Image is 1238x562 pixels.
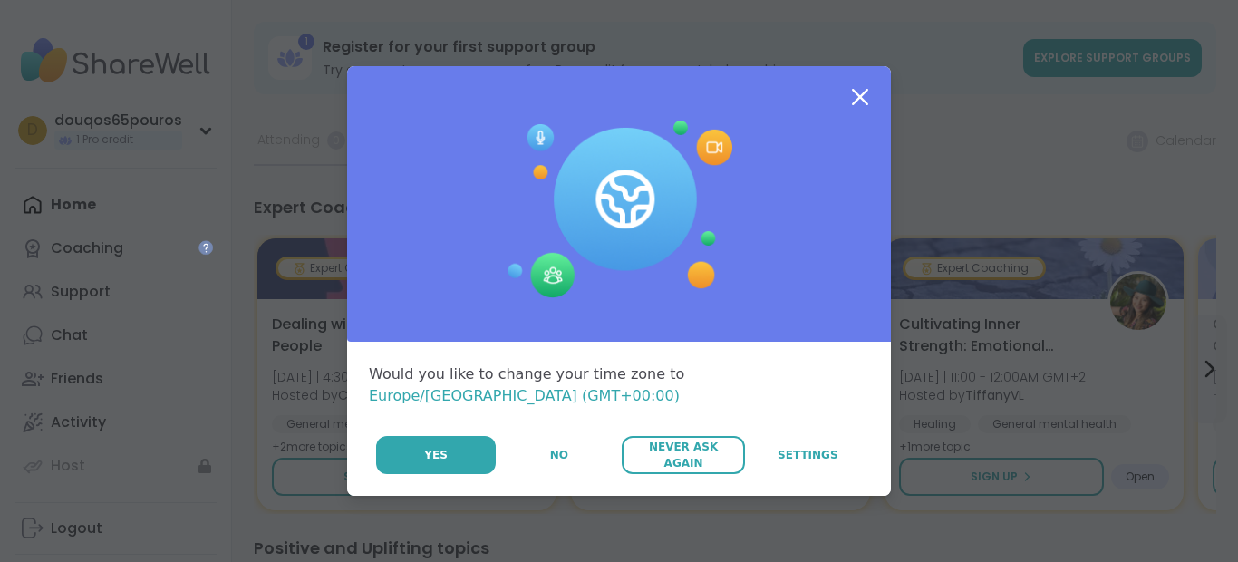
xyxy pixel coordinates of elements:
iframe: Spotlight [198,240,213,255]
button: Yes [376,436,496,474]
span: Settings [778,447,838,463]
a: Settings [747,436,869,474]
img: Session Experience [506,121,732,298]
button: Never Ask Again [622,436,744,474]
span: Europe/[GEOGRAPHIC_DATA] (GMT+00:00) [369,387,680,404]
div: Would you like to change your time zone to [369,363,869,407]
span: Yes [424,447,448,463]
span: Never Ask Again [631,439,735,471]
button: No [498,436,620,474]
span: No [550,447,568,463]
